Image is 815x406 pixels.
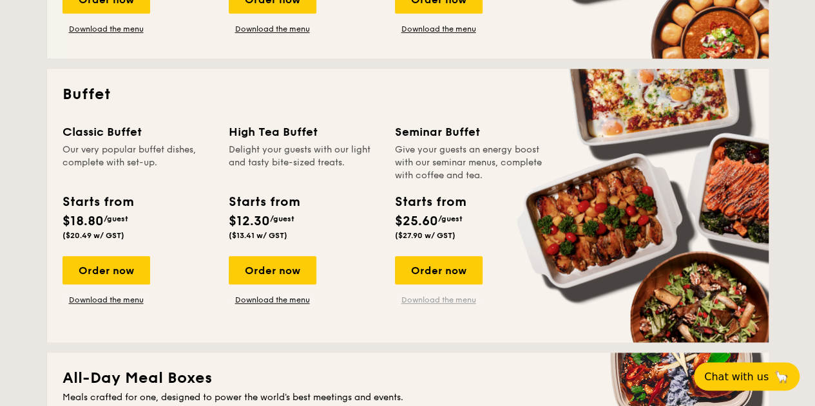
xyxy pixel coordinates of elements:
[395,143,546,182] div: Give your guests an energy boost with our seminar menus, complete with coffee and tea.
[229,192,299,212] div: Starts from
[229,231,287,240] span: ($13.41 w/ GST)
[104,214,128,223] span: /guest
[62,368,753,389] h2: All-Day Meal Boxes
[229,256,316,284] div: Order now
[694,362,800,391] button: Chat with us🦙
[62,84,753,105] h2: Buffet
[62,192,133,212] div: Starts from
[395,214,438,229] span: $25.60
[395,192,465,212] div: Starts from
[395,24,483,34] a: Download the menu
[229,143,379,182] div: Delight your guests with our light and tasty bite-sized treats.
[395,295,483,305] a: Download the menu
[62,123,213,141] div: Classic Buffet
[62,231,124,240] span: ($20.49 w/ GST)
[395,123,546,141] div: Seminar Buffet
[229,123,379,141] div: High Tea Buffet
[62,256,150,284] div: Order now
[438,214,463,223] span: /guest
[62,214,104,229] span: $18.80
[62,143,213,182] div: Our very popular buffet dishes, complete with set-up.
[229,214,270,229] span: $12.30
[774,369,789,384] span: 🦙
[395,231,455,240] span: ($27.90 w/ GST)
[62,24,150,34] a: Download the menu
[62,295,150,305] a: Download the menu
[704,371,769,383] span: Chat with us
[62,391,753,404] div: Meals crafted for one, designed to power the world's best meetings and events.
[395,256,483,284] div: Order now
[270,214,294,223] span: /guest
[229,295,316,305] a: Download the menu
[229,24,316,34] a: Download the menu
